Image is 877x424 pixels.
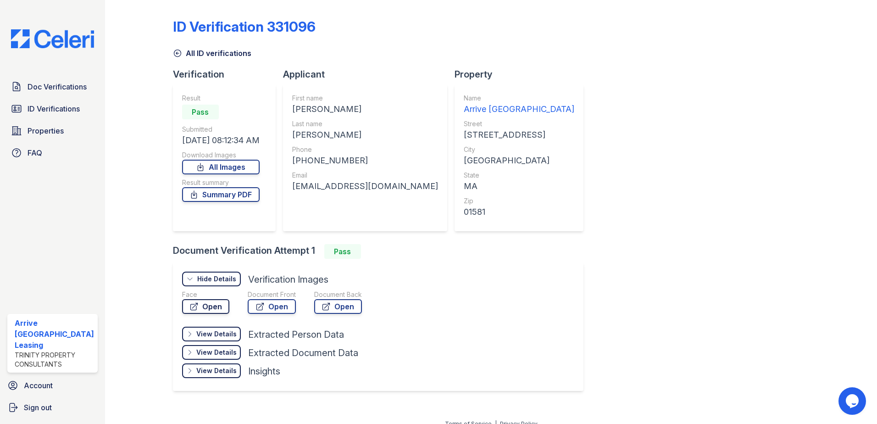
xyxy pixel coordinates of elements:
iframe: chat widget [838,387,868,415]
a: Open [182,299,229,314]
div: Last name [292,119,438,128]
div: [PHONE_NUMBER] [292,154,438,167]
div: [PERSON_NAME] [292,103,438,116]
div: Name [464,94,574,103]
a: All Images [182,160,260,174]
div: View Details [196,329,237,339]
span: Account [24,380,53,391]
div: State [464,171,574,180]
a: Open [248,299,296,314]
div: [DATE] 08:12:34 AM [182,134,260,147]
a: Summary PDF [182,187,260,202]
div: 01581 [464,206,574,218]
div: Pass [324,244,361,259]
div: ID Verification 331096 [173,18,316,35]
div: View Details [196,348,237,357]
div: City [464,145,574,154]
div: Verification [173,68,283,81]
span: Doc Verifications [28,81,87,92]
div: Result summary [182,178,260,187]
a: Account [4,376,101,395]
div: Insights [248,365,280,378]
div: Zip [464,196,574,206]
a: Sign out [4,398,101,417]
img: CE_Logo_Blue-a8612792a0a2168367f1c8372b55b34899dd931a85d93a1a3d3e32e68fde9ad4.png [4,29,101,48]
div: Email [292,171,438,180]
a: Properties [7,122,98,140]
span: ID Verifications [28,103,80,114]
a: Name Arrive [GEOGRAPHIC_DATA] [464,94,574,116]
span: Sign out [24,402,52,413]
div: [EMAIL_ADDRESS][DOMAIN_NAME] [292,180,438,193]
div: Phone [292,145,438,154]
a: ID Verifications [7,100,98,118]
div: Hide Details [197,274,236,284]
div: First name [292,94,438,103]
div: Extracted Document Data [248,346,358,359]
a: Open [314,299,362,314]
span: FAQ [28,147,42,158]
div: Applicant [283,68,455,81]
div: [STREET_ADDRESS] [464,128,574,141]
div: Street [464,119,574,128]
a: All ID verifications [173,48,251,59]
div: Document Front [248,290,296,299]
div: Download Images [182,151,260,160]
div: Arrive [GEOGRAPHIC_DATA] [464,103,574,116]
div: Document Verification Attempt 1 [173,244,591,259]
div: MA [464,180,574,193]
div: Extracted Person Data [248,328,344,341]
a: Doc Verifications [7,78,98,96]
div: Pass [182,105,219,119]
div: [GEOGRAPHIC_DATA] [464,154,574,167]
span: Properties [28,125,64,136]
div: Trinity Property Consultants [15,351,94,369]
div: Verification Images [248,273,328,286]
div: View Details [196,366,237,375]
div: Document Back [314,290,362,299]
div: Face [182,290,229,299]
div: Result [182,94,260,103]
a: FAQ [7,144,98,162]
div: Submitted [182,125,260,134]
div: Arrive [GEOGRAPHIC_DATA] Leasing [15,318,94,351]
div: [PERSON_NAME] [292,128,438,141]
div: Property [455,68,591,81]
